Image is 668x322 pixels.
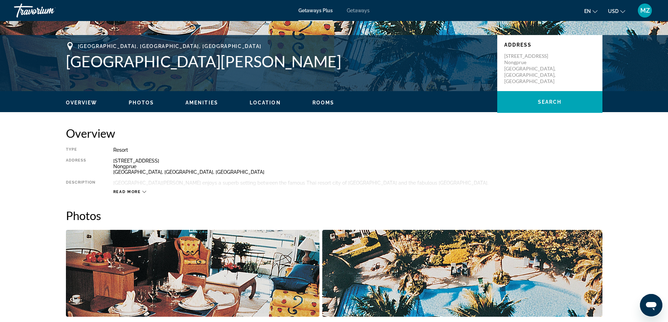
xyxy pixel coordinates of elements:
[608,8,619,14] span: USD
[584,8,591,14] span: en
[78,43,262,49] span: [GEOGRAPHIC_DATA], [GEOGRAPHIC_DATA], [GEOGRAPHIC_DATA]
[504,53,560,84] p: [STREET_ADDRESS] Nongprue [GEOGRAPHIC_DATA], [GEOGRAPHIC_DATA], [GEOGRAPHIC_DATA]
[636,3,654,18] button: User Menu
[113,189,147,194] button: Read more
[347,8,370,13] a: Getaways
[66,147,96,153] div: Type
[66,158,96,175] div: Address
[14,1,84,20] a: Travorium
[322,229,602,317] button: Open full-screen image slider
[640,7,650,14] span: MZ
[538,99,562,105] span: Search
[185,100,218,106] button: Amenities
[584,6,598,16] button: Change language
[113,190,141,194] span: Read more
[66,100,97,106] button: Overview
[608,6,625,16] button: Change currency
[113,147,602,153] div: Resort
[66,208,602,222] h2: Photos
[66,126,602,140] h2: Overview
[66,229,320,317] button: Open full-screen image slider
[250,100,281,106] button: Location
[113,158,602,175] div: [STREET_ADDRESS] Nongprue [GEOGRAPHIC_DATA], [GEOGRAPHIC_DATA], [GEOGRAPHIC_DATA]
[640,294,662,316] iframe: Кнопка запуска окна обмена сообщениями
[66,52,490,70] h1: [GEOGRAPHIC_DATA][PERSON_NAME]
[129,100,154,106] button: Photos
[497,91,602,113] button: Search
[298,8,333,13] a: Getaways Plus
[312,100,335,106] button: Rooms
[504,42,595,48] p: Address
[66,180,96,186] div: Description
